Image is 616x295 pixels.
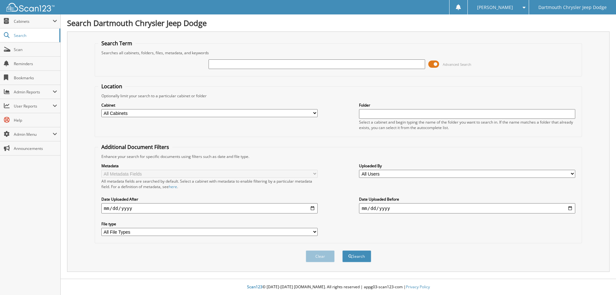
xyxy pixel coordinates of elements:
[98,40,135,47] legend: Search Term
[101,196,318,202] label: Date Uploaded After
[98,50,579,56] div: Searches all cabinets, folders, files, metadata, and keywords
[169,184,177,189] a: here
[98,93,579,99] div: Optionally limit your search to a particular cabinet or folder
[247,284,262,290] span: Scan123
[98,154,579,159] div: Enhance your search for specific documents using filters such as date and file type.
[359,102,575,108] label: Folder
[306,250,335,262] button: Clear
[67,18,610,28] h1: Search Dartmouth Chrysler Jeep Dodge
[359,203,575,213] input: end
[14,117,57,123] span: Help
[584,264,616,295] iframe: Chat Widget
[443,62,471,67] span: Advanced Search
[101,102,318,108] label: Cabinet
[98,83,125,90] legend: Location
[477,5,513,9] span: [PERSON_NAME]
[61,279,616,295] div: © [DATE]-[DATE] [DOMAIN_NAME]. All rights reserved | appg03-scan123-com |
[14,89,53,95] span: Admin Reports
[359,119,575,130] div: Select a cabinet and begin typing the name of the folder you want to search in. If the name match...
[359,196,575,202] label: Date Uploaded Before
[14,33,56,38] span: Search
[6,3,55,12] img: scan123-logo-white.svg
[101,163,318,169] label: Metadata
[14,61,57,66] span: Reminders
[14,103,53,109] span: User Reports
[406,284,430,290] a: Privacy Policy
[101,203,318,213] input: start
[14,132,53,137] span: Admin Menu
[14,75,57,81] span: Bookmarks
[14,47,57,52] span: Scan
[342,250,371,262] button: Search
[538,5,607,9] span: Dartmouth Chrysler Jeep Dodge
[101,221,318,227] label: File type
[14,19,53,24] span: Cabinets
[14,146,57,151] span: Announcements
[359,163,575,169] label: Uploaded By
[98,143,172,151] legend: Additional Document Filters
[101,178,318,189] div: All metadata fields are searched by default. Select a cabinet with metadata to enable filtering b...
